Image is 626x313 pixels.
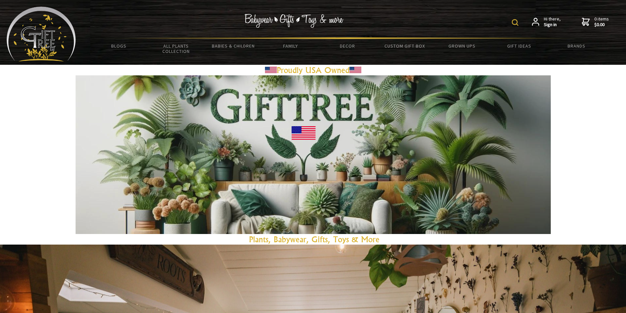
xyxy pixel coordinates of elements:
strong: Sign in [544,22,561,28]
a: All Plants Collection [148,39,205,58]
a: Babies & Children [205,39,262,53]
a: Family [262,39,319,53]
a: Custom Gift Box [376,39,433,53]
span: Hi there, [544,16,561,28]
img: product search [512,19,518,26]
a: Plants, Babywear, Gifts, Toys & Mor [249,234,376,244]
a: Hi there,Sign in [532,16,561,28]
a: BLOGS [90,39,148,53]
img: Babyware - Gifts - Toys and more... [7,7,76,61]
span: 0 items [594,16,609,28]
a: Brands [548,39,605,53]
a: Gift Ideas [491,39,548,53]
a: Proudly USA Owned [277,65,349,75]
strong: $0.00 [594,22,609,28]
a: Decor [319,39,376,53]
img: Babywear - Gifts - Toys & more [245,14,344,28]
a: Grown Ups [433,39,490,53]
a: 0 items$0.00 [582,16,609,28]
